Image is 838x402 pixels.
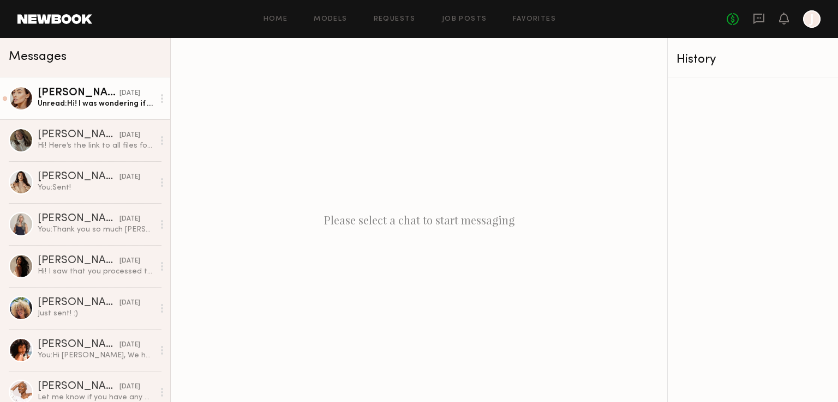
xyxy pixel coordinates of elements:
[38,88,119,99] div: [PERSON_NAME]
[38,214,119,224] div: [PERSON_NAME]
[513,16,556,23] a: Favorites
[119,340,140,350] div: [DATE]
[119,298,140,308] div: [DATE]
[38,99,154,109] div: Unread: Hi! I was wondering if it would be ok with you guys to deliver content on the 1st? If not...
[314,16,347,23] a: Models
[38,182,154,193] div: You: Sent!
[119,382,140,392] div: [DATE]
[38,339,119,350] div: [PERSON_NAME]
[119,172,140,182] div: [DATE]
[119,88,140,99] div: [DATE]
[38,297,119,308] div: [PERSON_NAME]
[119,214,140,224] div: [DATE]
[38,172,119,182] div: [PERSON_NAME]
[38,130,119,141] div: [PERSON_NAME]
[119,256,140,266] div: [DATE]
[374,16,416,23] a: Requests
[38,266,154,277] div: Hi! I saw that you processed the payment. I was wondering if you guys added the $50 that we agreed?
[171,38,667,402] div: Please select a chat to start messaging
[38,308,154,319] div: Just sent! :)
[38,224,154,235] div: You: Thank you so much [PERSON_NAME]!
[38,255,119,266] div: [PERSON_NAME]
[119,130,140,141] div: [DATE]
[38,141,154,151] div: Hi! Here’s the link to all files for you to download and review. Thanks! [URL][DOMAIN_NAME]
[38,381,119,392] div: [PERSON_NAME]
[442,16,487,23] a: Job Posts
[9,51,67,63] span: Messages
[264,16,288,23] a: Home
[803,10,821,28] a: J
[677,53,829,66] div: History
[38,350,154,361] div: You: Hi [PERSON_NAME], We have received it! We'll get back to you via email.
